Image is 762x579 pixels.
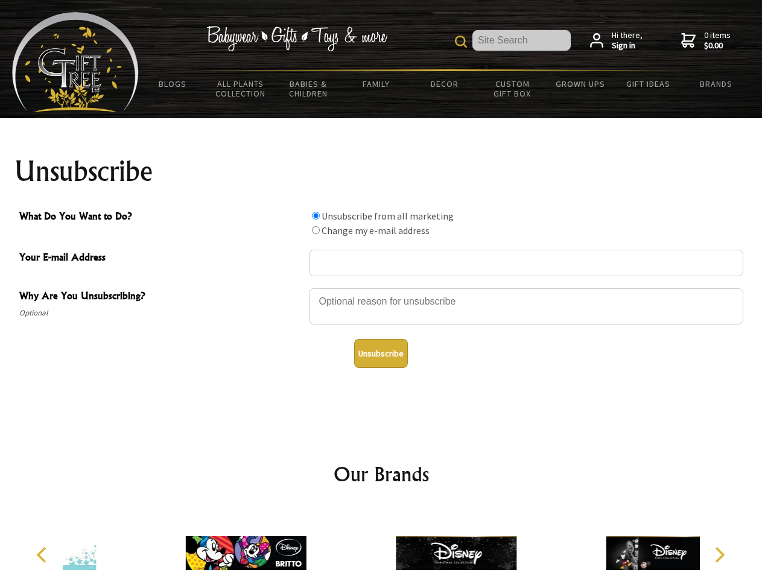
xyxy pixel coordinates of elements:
strong: $0.00 [704,40,731,51]
input: Site Search [472,30,571,51]
input: What Do You Want to Do? [312,212,320,220]
span: What Do You Want to Do? [19,209,303,226]
a: 0 items$0.00 [681,30,731,51]
span: Your E-mail Address [19,250,303,267]
textarea: Why Are You Unsubscribing? [309,288,743,324]
a: Hi there,Sign in [590,30,643,51]
button: Unsubscribe [354,339,408,368]
img: product search [455,36,467,48]
h2: Our Brands [24,460,738,489]
img: Babywear - Gifts - Toys & more [206,26,387,51]
input: What Do You Want to Do? [312,226,320,234]
a: Gift Ideas [614,71,682,96]
span: Optional [19,306,303,320]
span: Hi there, [612,30,643,51]
span: Why Are You Unsubscribing? [19,288,303,306]
a: Brands [682,71,751,96]
a: Grown Ups [546,71,614,96]
label: Change my e-mail address [322,224,430,236]
a: BLOGS [139,71,207,96]
a: All Plants Collection [207,71,275,106]
a: Decor [410,71,478,96]
a: Family [343,71,411,96]
a: Custom Gift Box [478,71,547,106]
span: 0 items [704,30,731,51]
button: Next [706,542,732,568]
label: Unsubscribe from all marketing [322,210,454,222]
img: Babyware - Gifts - Toys and more... [12,12,139,112]
h1: Unsubscribe [14,157,748,186]
input: Your E-mail Address [309,250,743,276]
a: Babies & Children [275,71,343,106]
strong: Sign in [612,40,643,51]
button: Previous [30,542,57,568]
